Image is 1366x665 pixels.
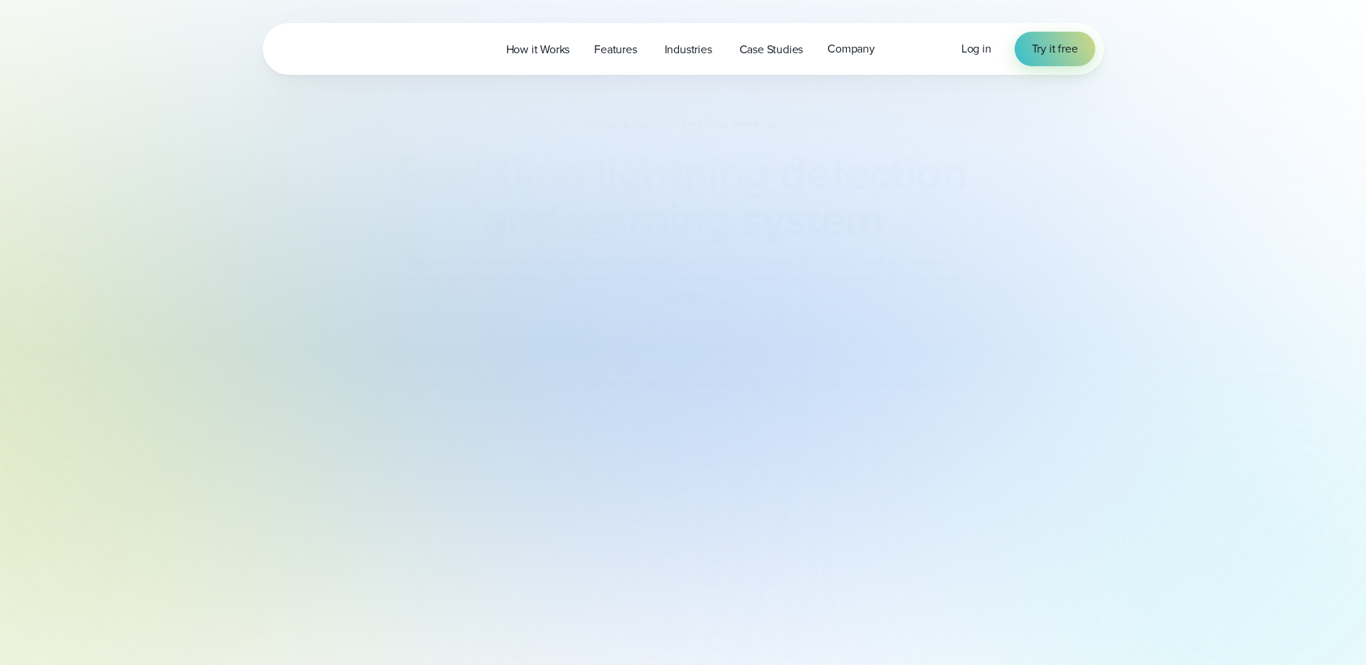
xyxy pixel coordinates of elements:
span: Industries [665,41,712,58]
span: Case Studies [740,41,804,58]
span: Log in [961,40,992,57]
span: Try it free [1032,40,1078,58]
a: Log in [961,40,992,58]
span: How it Works [506,41,570,58]
a: Case Studies [727,35,816,64]
a: Try it free [1015,32,1095,66]
span: Company [827,40,875,58]
a: How it Works [494,35,583,64]
span: Features [594,41,637,58]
